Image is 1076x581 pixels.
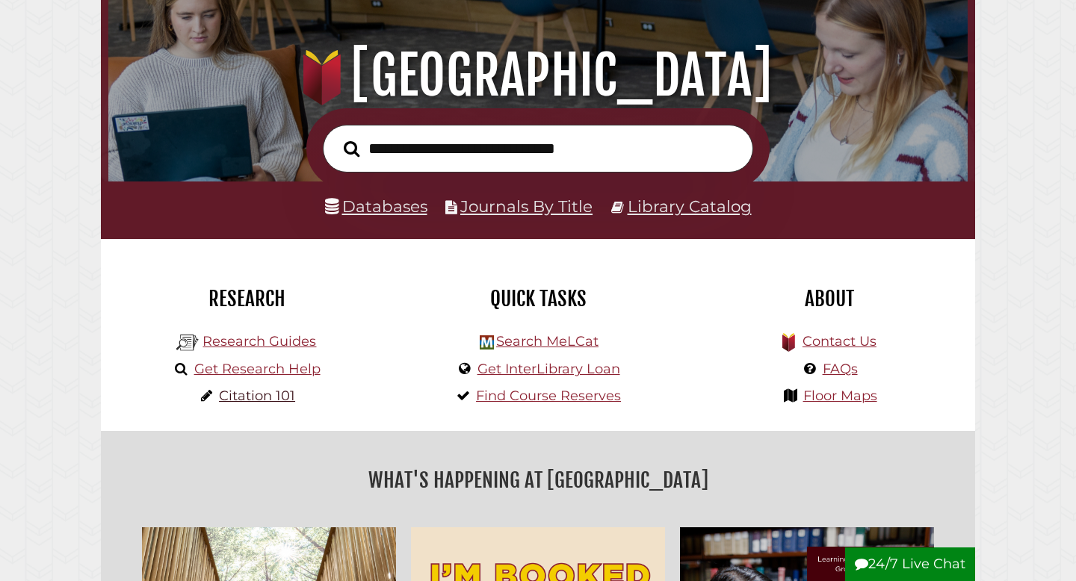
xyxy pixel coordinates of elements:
[112,286,381,311] h2: Research
[480,335,494,349] img: Hekman Library Logo
[496,333,599,349] a: Search MeLCat
[325,196,427,216] a: Databases
[477,361,620,377] a: Get InterLibrary Loan
[460,196,593,216] a: Journals By Title
[823,361,858,377] a: FAQs
[403,286,672,311] h2: Quick Tasks
[194,361,321,377] a: Get Research Help
[476,388,621,404] a: Find Course Reserves
[176,332,199,354] img: Hekman Library Logo
[695,286,964,311] h2: About
[219,388,295,404] a: Citation 101
[803,388,877,404] a: Floor Maps
[803,333,876,349] a: Contact Us
[344,140,359,157] i: Search
[112,463,964,497] h2: What's Happening at [GEOGRAPHIC_DATA]
[202,333,316,349] a: Research Guides
[628,196,752,216] a: Library Catalog
[336,137,367,161] button: Search
[125,43,952,108] h1: [GEOGRAPHIC_DATA]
